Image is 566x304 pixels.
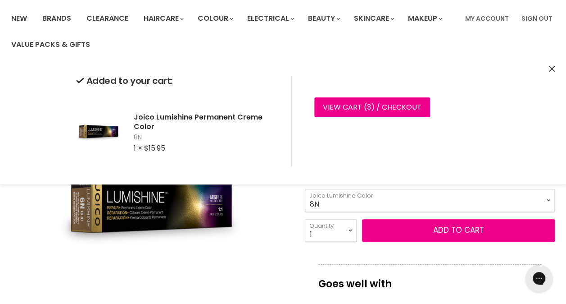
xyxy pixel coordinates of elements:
a: Electrical [240,9,299,28]
a: Value Packs & Gifts [5,35,97,54]
a: View cart (3) / Checkout [314,97,430,117]
a: Colour [191,9,239,28]
a: Makeup [401,9,448,28]
span: $15.95 [144,143,165,153]
iframe: Gorgias live chat messenger [521,262,557,295]
a: Beauty [301,9,345,28]
span: 3 [367,102,371,112]
button: Add to cart [362,219,555,242]
a: Clearance [80,9,135,28]
a: New [5,9,34,28]
span: 1 × [134,143,142,153]
a: Brands [36,9,78,28]
a: Sign Out [516,9,558,28]
button: Close [549,64,555,74]
a: Haircare [137,9,189,28]
h2: Joico Lumishine Permanent Creme Color [134,112,277,131]
a: Skincare [347,9,399,28]
span: 8N [134,133,277,142]
select: Quantity [305,219,357,242]
ul: Main menu [5,5,460,58]
p: Goes well with [318,264,541,294]
img: Joico Lumishine Permanent Creme Color [76,99,121,166]
a: My Account [460,9,514,28]
h2: Added to your cart: [76,76,277,86]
